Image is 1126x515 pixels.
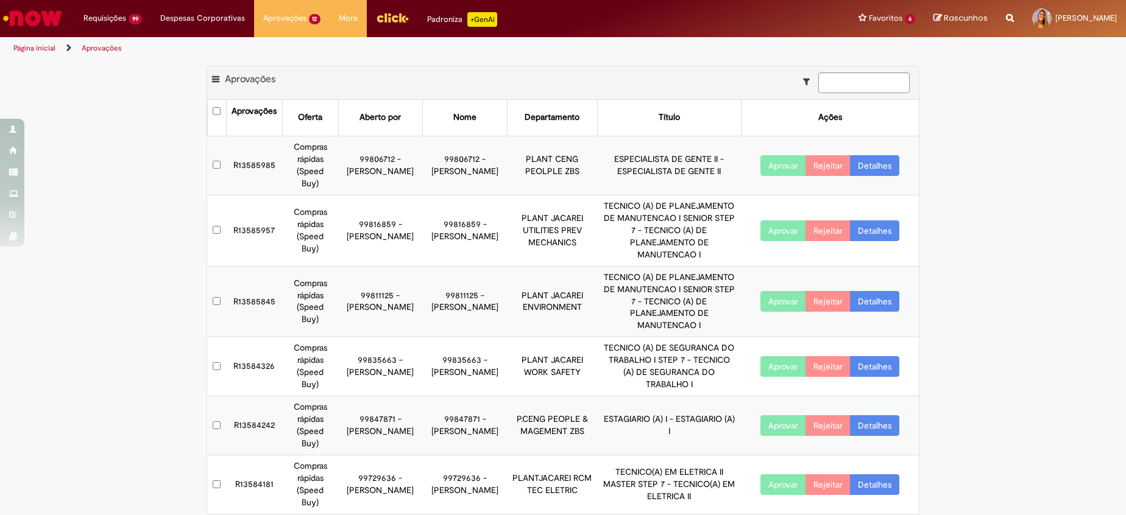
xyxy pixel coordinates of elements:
[13,43,55,53] a: Página inicial
[226,100,282,136] th: Aprovações
[338,266,423,337] td: 99811125 - [PERSON_NAME]
[423,195,508,266] td: 99816859 - [PERSON_NAME]
[850,474,899,495] a: Detalhes
[129,14,142,24] span: 99
[806,155,851,176] button: Rejeitar
[803,77,816,86] i: Mostrar filtros para: Suas Solicitações
[597,266,741,337] td: TECNICO (A) DE PLANEJAMENTO DE MANUTENCAO I SENIOR STEP 7 - TECNICO (A) DE PLANEJAMENTO DE MANUTE...
[944,12,988,24] span: Rascunhos
[226,455,282,514] td: R13584181
[226,396,282,455] td: R13584242
[263,12,306,24] span: Aprovações
[760,356,806,377] button: Aprovar
[760,155,806,176] button: Aprovar
[298,111,322,124] div: Oferta
[507,337,597,396] td: PLANT JACAREI WORK SAFETY
[1,6,64,30] img: ServiceNow
[226,337,282,396] td: R13584326
[427,12,497,27] div: Padroniza
[850,415,899,436] a: Detalhes
[338,455,423,514] td: 99729636 - [PERSON_NAME]
[905,14,915,24] span: 6
[339,12,358,24] span: More
[283,195,339,266] td: Compras rápidas (Speed Buy)
[806,415,851,436] button: Rejeitar
[423,136,508,195] td: 99806712 - [PERSON_NAME]
[338,337,423,396] td: 99835663 - [PERSON_NAME]
[83,12,126,24] span: Requisições
[850,356,899,377] a: Detalhes
[760,474,806,495] button: Aprovar
[507,136,597,195] td: PLANT CENG PEOLPLE ZBS
[597,136,741,195] td: ESPECIALISTA DE GENTE II - ESPECIALISTA DE GENTE II
[82,43,122,53] a: Aprovações
[338,136,423,195] td: 99806712 - [PERSON_NAME]
[818,111,842,124] div: Ações
[1055,13,1117,23] span: [PERSON_NAME]
[226,136,282,195] td: R13585985
[806,356,851,377] button: Rejeitar
[760,291,806,312] button: Aprovar
[423,396,508,455] td: 99847871 - [PERSON_NAME]
[850,155,899,176] a: Detalhes
[283,136,339,195] td: Compras rápidas (Speed Buy)
[806,474,851,495] button: Rejeitar
[423,455,508,514] td: 99729636 - [PERSON_NAME]
[507,195,597,266] td: PLANT JACAREI UTILITIES PREV MECHANICS
[467,12,497,27] p: +GenAi
[283,455,339,514] td: Compras rápidas (Speed Buy)
[806,291,851,312] button: Rejeitar
[338,396,423,455] td: 99847871 - [PERSON_NAME]
[659,111,680,124] div: Título
[597,195,741,266] td: TECNICO (A) DE PLANEJAMENTO DE MANUTENCAO I SENIOR STEP 7 - TECNICO (A) DE PLANEJAMENTO DE MANUTE...
[423,337,508,396] td: 99835663 - [PERSON_NAME]
[9,37,742,60] ul: Trilhas de página
[283,396,339,455] td: Compras rápidas (Speed Buy)
[226,266,282,337] td: R13585845
[283,337,339,396] td: Compras rápidas (Speed Buy)
[453,111,476,124] div: Nome
[806,220,851,241] button: Rejeitar
[760,415,806,436] button: Aprovar
[597,337,741,396] td: TECNICO (A) DE SEGURANCA DO TRABALHO I STEP 7 - TECNICO (A) DE SEGURANCA DO TRABALHO I
[507,455,597,514] td: PLANTJACAREI RCM TEC ELETRIC
[760,220,806,241] button: Aprovar
[850,220,899,241] a: Detalhes
[338,195,423,266] td: 99816859 - [PERSON_NAME]
[309,14,321,24] span: 12
[283,266,339,337] td: Compras rápidas (Speed Buy)
[225,73,275,85] span: Aprovações
[850,291,899,312] a: Detalhes
[869,12,902,24] span: Favoritos
[423,266,508,337] td: 99811125 - [PERSON_NAME]
[525,111,579,124] div: Departamento
[232,105,277,117] div: Aprovações
[160,12,245,24] span: Despesas Corporativas
[226,195,282,266] td: R13585957
[376,9,409,27] img: click_logo_yellow_360x200.png
[933,13,988,24] a: Rascunhos
[507,266,597,337] td: PLANT JACAREI ENVIRONMENT
[597,396,741,455] td: ESTAGIARIO (A) I - ESTAGIARIO (A) I
[359,111,401,124] div: Aberto por
[507,396,597,455] td: P.CENG PEOPLE & MAGEMENT ZBS
[597,455,741,514] td: TECNICO(A) EM ELETRICA II MASTER STEP 7 - TECNICO(A) EM ELETRICA II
